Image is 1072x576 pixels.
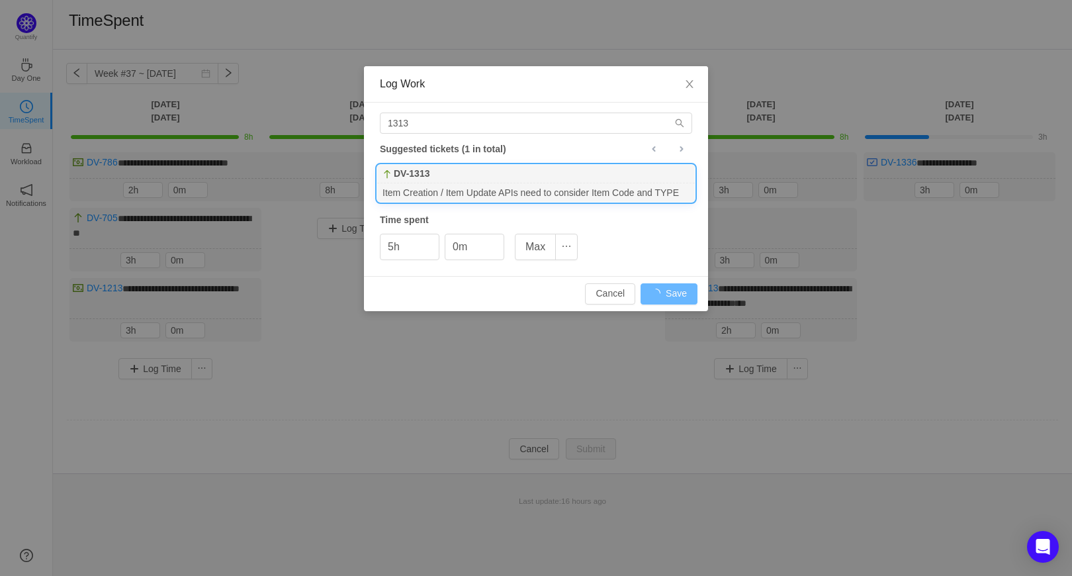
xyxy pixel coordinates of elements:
button: Max [515,234,556,260]
button: Close [671,66,708,103]
i: icon: close [684,79,695,89]
button: Cancel [585,283,635,305]
div: Log Work [380,77,692,91]
b: DV-1313 [394,167,429,181]
img: 10310 [382,169,392,179]
div: Open Intercom Messenger [1027,531,1059,563]
button: icon: ellipsis [555,234,578,260]
div: Suggested tickets (1 in total) [380,140,692,158]
input: Search [380,113,692,134]
div: Item Creation / Item Update APIs need to consider Item Code and TYPE [377,183,695,201]
i: icon: search [675,119,684,128]
div: Time spent [380,213,692,227]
